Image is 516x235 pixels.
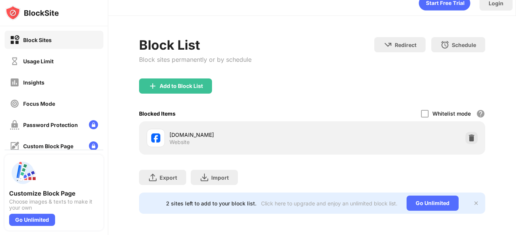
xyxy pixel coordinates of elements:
img: insights-off.svg [10,78,19,87]
div: 2 sites left to add to your block list. [166,200,256,207]
div: Go Unlimited [407,196,459,211]
img: favicons [151,133,160,143]
div: Password Protection [23,122,78,128]
img: customize-block-page-off.svg [10,141,19,151]
img: lock-menu.svg [89,120,98,129]
div: Choose images & texts to make it your own [9,199,99,211]
div: Usage Limit [23,58,54,64]
div: Go Unlimited [9,214,55,226]
div: Click here to upgrade and enjoy an unlimited block list. [261,200,397,207]
div: Website [169,139,190,146]
div: Blocked Items [139,110,176,117]
img: time-usage-off.svg [10,56,19,66]
img: push-custom-page.svg [9,159,36,186]
div: Import [211,174,229,181]
img: logo-blocksite.svg [5,5,59,20]
img: focus-off.svg [10,99,19,108]
div: Add to Block List [160,83,203,89]
img: block-on.svg [10,35,19,45]
div: Whitelist mode [432,110,471,117]
div: Redirect [395,42,416,48]
div: [DOMAIN_NAME] [169,131,312,139]
div: Block sites permanently or by schedule [139,56,252,63]
img: lock-menu.svg [89,141,98,150]
div: Export [160,174,177,181]
div: Insights [23,79,44,86]
img: password-protection-off.svg [10,120,19,130]
div: Focus Mode [23,100,55,107]
div: Block List [139,37,252,53]
div: Custom Block Page [23,143,73,149]
img: x-button.svg [473,200,479,206]
div: Schedule [452,42,476,48]
div: Block Sites [23,37,52,43]
div: Customize Block Page [9,190,99,197]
